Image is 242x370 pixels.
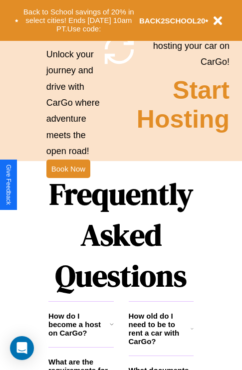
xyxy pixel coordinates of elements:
[129,312,191,346] h3: How old do I need to be to rent a car with CarGo?
[48,169,194,301] h1: Frequently Asked Questions
[48,312,110,337] h3: How do I become a host on CarGo?
[137,76,230,134] h2: Start Hosting
[46,160,90,178] button: Book Now
[139,16,206,25] b: BACK2SCHOOL20
[10,336,34,360] div: Open Intercom Messenger
[18,5,139,36] button: Back to School savings of 20% in select cities! Ends [DATE] 10am PT.Use code:
[46,46,102,160] p: Unlock your journey and drive with CarGo where adventure meets the open road!
[5,165,12,205] div: Give Feedback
